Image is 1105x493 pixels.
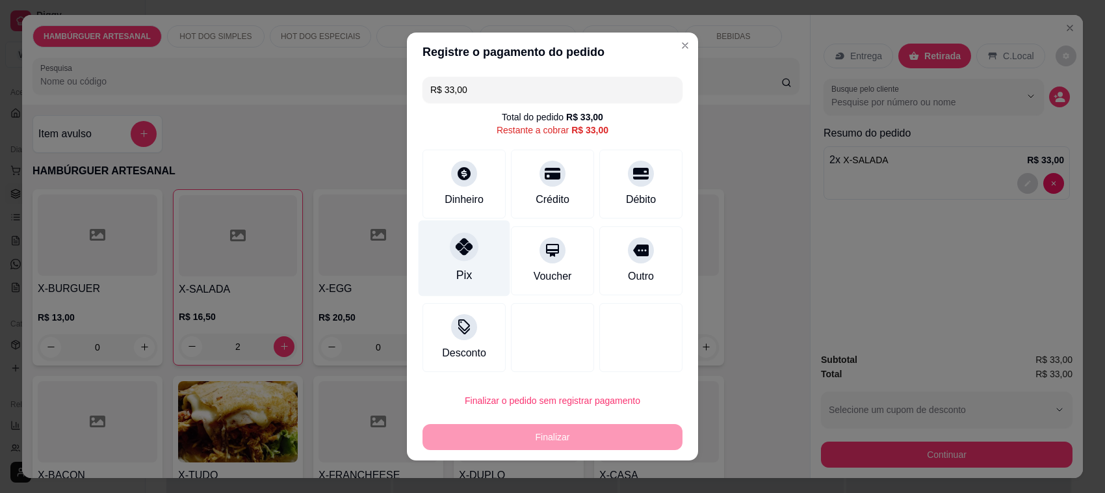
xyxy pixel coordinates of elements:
button: Close [675,35,695,56]
div: Dinheiro [445,192,484,207]
div: R$ 33,00 [571,124,608,137]
div: Total do pedido [502,111,603,124]
div: Crédito [536,192,569,207]
div: R$ 33,00 [566,111,603,124]
div: Débito [626,192,656,207]
button: Finalizar o pedido sem registrar pagamento [422,388,682,414]
header: Registre o pagamento do pedido [407,33,698,72]
div: Desconto [442,345,486,361]
div: Restante a cobrar [497,124,608,137]
div: Outro [628,269,654,284]
div: Pix [456,267,472,284]
input: Ex.: hambúrguer de cordeiro [430,77,675,103]
div: Voucher [534,269,572,284]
